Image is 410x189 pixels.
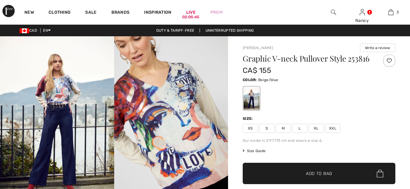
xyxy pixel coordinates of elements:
[259,124,274,133] span: S
[244,87,259,110] div: Beige/blue
[325,124,340,133] span: XXL
[360,9,365,15] a: Sign In
[49,10,71,16] a: Clothing
[243,46,273,50] a: [PERSON_NAME]
[85,10,96,16] a: Sale
[243,66,271,75] span: CA$ 155
[243,124,258,133] span: XS
[186,9,196,16] a: Live02:05:45
[309,124,324,133] span: XL
[292,124,307,133] span: L
[377,9,405,16] a: 3
[360,9,365,16] img: My Info
[182,14,199,20] div: 02:05:45
[20,28,39,33] span: CAD
[276,124,291,133] span: M
[243,138,395,143] div: Our model is 5'9"/175 cm and wears a size 6.
[243,148,266,154] span: Size Guide
[243,55,370,62] h1: Graphic V-neck Pullover Style 253816
[243,163,395,184] button: Add to Bag
[258,78,278,82] span: Beige/blue
[24,10,34,16] a: New
[210,9,223,16] a: Prom
[111,10,130,16] a: Brands
[388,9,394,16] img: My Bag
[243,78,257,82] span: Color:
[331,9,336,16] img: search the website
[20,28,29,33] img: Canadian Dollar
[360,44,395,52] button: Write a review
[348,17,376,24] div: Nancy
[243,116,254,121] div: Size:
[397,9,399,15] span: 3
[43,28,51,33] span: EN
[306,170,332,177] span: Add to Bag
[377,169,383,177] img: Bag.svg
[2,5,15,17] img: 1ère Avenue
[144,10,171,16] span: Inspiration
